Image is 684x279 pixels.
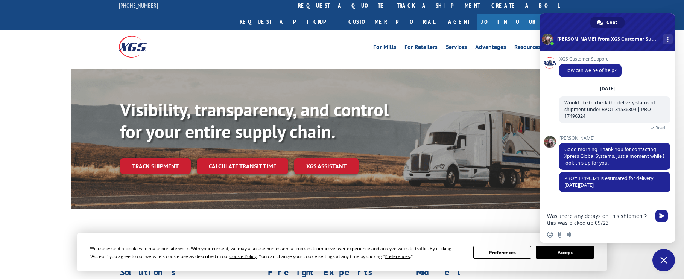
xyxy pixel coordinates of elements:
[536,246,594,259] button: Accept
[90,244,464,260] div: We use essential cookies to make our site work. With your consent, we may also use non-essential ...
[663,34,673,44] div: More channels
[564,146,664,166] span: Good morning. Thank You for contacting Xpress Global Systems. Just a moment while I look this up ...
[229,253,257,259] span: Cookie Policy
[559,56,622,62] span: XGS Customer Support
[606,17,617,28] span: Chat
[343,14,441,30] a: Customer Portal
[404,44,438,52] a: For Retailers
[77,233,607,271] div: Cookie Consent Prompt
[373,44,396,52] a: For Mills
[547,213,651,226] textarea: Compose your message...
[475,44,506,52] a: Advantages
[564,67,616,73] span: How can we be of help?
[655,210,668,222] span: Send
[564,99,655,119] span: Would like to check the delivery status of shipment under BVOL 31536309 | PRO 17496324
[385,253,410,259] span: Preferences
[652,249,675,271] div: Close chat
[600,87,615,91] div: [DATE]
[547,232,553,238] span: Insert an emoji
[655,125,665,130] span: Read
[120,98,389,143] b: Visibility, transparency, and control for your entire supply chain.
[446,44,467,52] a: Services
[590,17,625,28] div: Chat
[477,14,565,30] a: Join Our Team
[234,14,343,30] a: Request a pickup
[559,136,670,141] span: [PERSON_NAME]
[567,232,573,238] span: Audio message
[119,2,158,9] a: [PHONE_NUMBER]
[564,175,653,188] span: PRO# 17496324 is estimated for delivery [DATE][DATE]
[473,246,531,259] button: Preferences
[197,158,288,174] a: Calculate transit time
[120,158,191,174] a: Track shipment
[441,14,477,30] a: Agent
[514,44,541,52] a: Resources
[294,158,359,174] a: XGS ASSISTANT
[557,232,563,238] span: Send a file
